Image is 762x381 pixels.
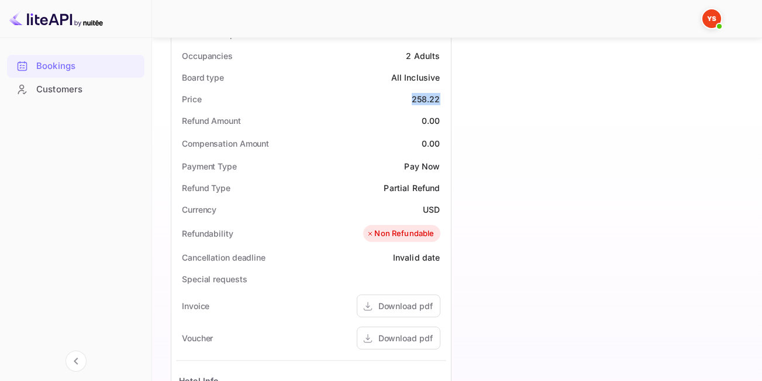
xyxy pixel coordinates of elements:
[182,273,247,285] div: Special requests
[36,83,139,96] div: Customers
[378,300,433,312] div: Download pdf
[182,160,237,172] div: Payment Type
[65,351,87,372] button: Collapse navigation
[378,332,433,344] div: Download pdf
[393,251,440,264] div: Invalid date
[182,137,269,150] div: Compensation Amount
[366,228,434,240] div: Non Refundable
[422,115,440,127] div: 0.00
[182,71,224,84] div: Board type
[182,182,230,194] div: Refund Type
[182,300,209,312] div: Invoice
[422,137,440,150] div: 0.00
[182,115,241,127] div: Refund Amount
[7,78,144,100] a: Customers
[182,227,233,240] div: Refundability
[423,203,440,216] div: USD
[412,93,440,105] div: 258.22
[702,9,721,28] img: Yandex Support
[182,332,213,344] div: Voucher
[7,78,144,101] div: Customers
[182,251,266,264] div: Cancellation deadline
[384,182,440,194] div: Partial Refund
[404,160,440,172] div: Pay Now
[9,9,103,28] img: LiteAPI logo
[182,50,233,62] div: Occupancies
[391,71,440,84] div: All Inclusive
[406,50,440,62] div: 2 Adults
[182,93,202,105] div: Price
[182,203,216,216] div: Currency
[7,55,144,77] a: Bookings
[7,55,144,78] div: Bookings
[36,60,139,73] div: Bookings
